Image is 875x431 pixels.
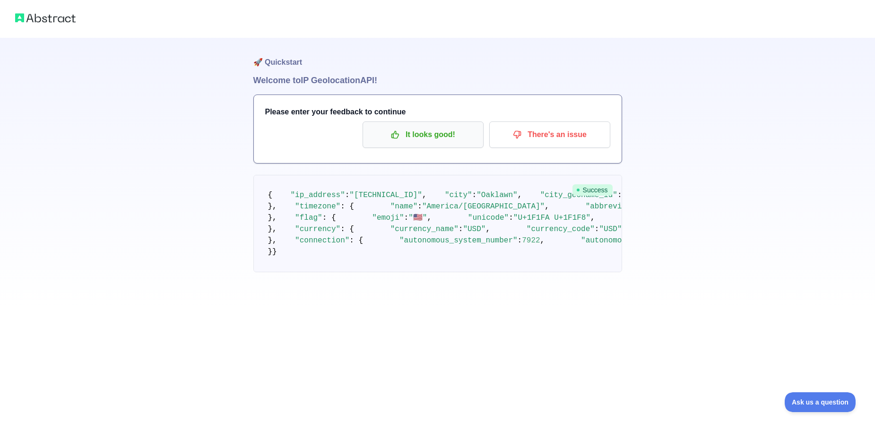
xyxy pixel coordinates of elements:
[617,191,622,199] span: :
[545,202,549,211] span: ,
[427,214,432,222] span: ,
[509,214,513,222] span: :
[404,214,409,222] span: :
[540,236,545,245] span: ,
[459,225,463,233] span: :
[349,236,363,245] span: : {
[253,74,622,87] h1: Welcome to IP Geolocation API!
[349,191,422,199] span: "[TECHNICAL_ID]"
[340,202,354,211] span: : {
[463,225,485,233] span: "USD"
[390,225,459,233] span: "currency_name"
[417,202,422,211] span: :
[295,225,340,233] span: "currency"
[399,236,518,245] span: "autonomous_system_number"
[295,202,340,211] span: "timezone"
[322,214,336,222] span: : {
[295,236,349,245] span: "connection"
[422,191,427,199] span: ,
[527,225,595,233] span: "currency_code"
[540,191,617,199] span: "city_geoname_id"
[513,214,590,222] span: "U+1F1FA U+1F1F8"
[268,191,273,199] span: {
[372,214,404,222] span: "emoji"
[422,202,545,211] span: "America/[GEOGRAPHIC_DATA]"
[472,191,477,199] span: :
[581,236,726,245] span: "autonomous_system_organization"
[370,127,476,143] p: It looks good!
[408,214,427,222] span: "🇺🇸"
[518,236,522,245] span: :
[445,191,472,199] span: "city"
[590,214,595,222] span: ,
[291,191,345,199] span: "ip_address"
[489,121,610,148] button: There's an issue
[363,121,484,148] button: It looks good!
[595,225,599,233] span: :
[518,191,522,199] span: ,
[340,225,354,233] span: : {
[295,214,322,222] span: "flag"
[485,225,490,233] span: ,
[572,184,613,196] span: Success
[390,202,418,211] span: "name"
[599,225,622,233] span: "USD"
[496,127,603,143] p: There's an issue
[265,106,610,118] h3: Please enter your feedback to continue
[253,38,622,74] h1: 🚀 Quickstart
[522,236,540,245] span: 7922
[15,11,76,25] img: Abstract logo
[345,191,350,199] span: :
[785,392,856,412] iframe: Toggle Customer Support
[476,191,517,199] span: "Oaklawn"
[586,202,649,211] span: "abbreviation"
[468,214,509,222] span: "unicode"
